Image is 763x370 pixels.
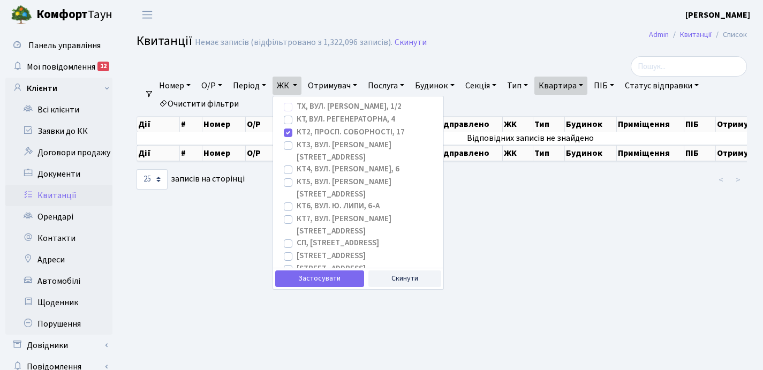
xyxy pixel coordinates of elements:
th: Відправлено [434,145,503,161]
a: [PERSON_NAME] [685,9,750,21]
a: Очистити фільтри [155,95,243,113]
th: Тип [533,145,565,161]
nav: breadcrumb [633,24,763,46]
a: Будинок [411,77,458,95]
th: Будинок [565,145,616,161]
th: # [180,117,202,132]
label: КТ5, вул. [PERSON_NAME][STREET_ADDRESS] [297,176,435,200]
label: СП, [STREET_ADDRESS] [297,237,379,250]
a: Всі клієнти [5,99,112,120]
th: ПІБ [684,117,715,132]
span: Панель управління [28,40,101,51]
a: Період [229,77,270,95]
label: ТХ, вул. [PERSON_NAME], 1/2 [297,101,402,113]
a: Адреси [5,249,112,270]
a: Секція [461,77,501,95]
a: Квитанції [5,185,112,206]
b: Комфорт [36,6,88,23]
a: Документи [5,163,112,185]
button: Переключити навігацію [134,6,161,24]
a: Номер [155,77,195,95]
a: Контакти [5,228,112,249]
a: Мої повідомлення12 [5,56,112,78]
button: Застосувати [275,270,364,287]
a: Договори продажу [5,142,112,163]
span: Квитанції [137,32,192,50]
th: О/Р [246,117,277,132]
label: КТ, вул. Регенераторна, 4 [297,114,395,126]
a: Квартира [534,77,587,95]
a: ЖК [273,77,301,95]
a: Admin [649,29,669,40]
div: 12 [97,62,109,71]
a: Орендарі [5,206,112,228]
a: Статус відправки [621,77,703,95]
label: КТ4, вул. [PERSON_NAME], 6 [297,163,399,176]
label: КТ6, вул. Ю. Липи, 6-А [297,200,380,213]
a: Отримувач [304,77,361,95]
th: Дії [137,117,180,132]
a: Автомобілі [5,270,112,292]
label: КТ3, вул. [PERSON_NAME][STREET_ADDRESS] [297,139,435,163]
label: записів на сторінці [137,169,245,190]
th: Номер [202,117,246,132]
label: КТ7, вул. [PERSON_NAME][STREET_ADDRESS] [297,213,435,237]
a: Порушення [5,313,112,335]
th: ПІБ [684,145,715,161]
th: ЖК [503,145,533,161]
a: Скинути [395,37,427,48]
th: Відправлено [434,117,503,132]
button: Скинути [368,270,442,287]
th: О/Р [246,145,277,161]
th: Приміщення [617,145,685,161]
th: Номер [202,145,246,161]
select: записів на сторінці [137,169,168,190]
a: Довідники [5,335,112,356]
a: Тип [503,77,532,95]
a: О/Р [197,77,226,95]
a: Щоденник [5,292,112,313]
span: Мої повідомлення [27,61,95,73]
a: Заявки до КК [5,120,112,142]
a: Послуга [364,77,409,95]
th: Дії [137,145,180,161]
li: Список [712,29,747,41]
a: Панель управління [5,35,112,56]
div: Немає записів (відфільтровано з 1,322,096 записів). [195,37,392,48]
th: Приміщення [617,117,685,132]
th: # [180,145,202,161]
img: logo.png [11,4,32,26]
a: Квитанції [680,29,712,40]
a: Клієнти [5,78,112,99]
a: ПІБ [590,77,618,95]
input: Пошук... [631,56,747,77]
th: Тип [533,117,565,132]
span: Таун [36,6,112,24]
label: [STREET_ADDRESS] [297,250,366,262]
th: Будинок [565,117,616,132]
th: ЖК [503,117,533,132]
label: [STREET_ADDRESS] [297,263,366,275]
label: КТ2, просп. Соборності, 17 [297,126,405,139]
